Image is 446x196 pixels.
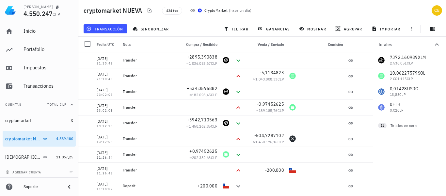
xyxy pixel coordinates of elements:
span: CLP [278,108,284,113]
div: CLP-icon [289,167,296,173]
div: Venta / Enviado [245,37,287,52]
span: 1.458.262,85 [189,124,211,129]
div: [DATE] [97,150,118,156]
a: Transacciones [3,79,76,94]
div: 11:26:43 [97,172,118,175]
div: Totales en cero [390,123,428,129]
div: 11:26:44 [97,156,118,159]
span: -5,1134823 [260,70,284,76]
div: [DATE] [97,102,118,109]
div: Soporte [24,184,60,189]
span: -504,7287102 [254,133,284,138]
span: CLP [278,139,284,144]
a: cryptomarket 0 [3,113,76,128]
button: mostrar [296,24,330,33]
span: +534,0595882 [187,85,217,91]
a: cryptomarket NUEVA 4.539.180 [3,131,76,147]
span: 4.539.180 [56,136,73,141]
div: Transfer [123,120,176,126]
span: Compra / Recibido [186,42,217,47]
div: cryptomarket [5,118,31,123]
span: importar [373,26,401,31]
div: [DATE] [97,118,118,125]
span: 182.096,45 [192,92,211,97]
button: filtrar [221,24,252,33]
button: transacción [84,24,127,33]
div: XLM-icon [223,88,229,95]
span: 189.185,76 [259,108,278,113]
div: Transfer [123,136,176,141]
div: SOL-icon [223,151,229,158]
span: ≈ [190,155,217,160]
div: Totales [378,42,433,47]
div: Deposit [123,183,176,188]
button: ganancias [255,24,294,33]
span: 202.332,63 [192,155,211,160]
div: [DATE] [97,165,118,172]
div: Comisión [298,37,345,52]
span: 0 [71,118,73,123]
span: +2895,390838 [187,54,217,60]
div: Transfer [123,73,176,79]
div: Impuestos [24,64,73,71]
div: Portafolio [24,46,73,52]
span: transacción [88,26,123,31]
div: [PERSON_NAME] [24,4,53,9]
div: 13:12:08 [97,140,118,144]
div: [DATE] [97,55,118,62]
img: LedgiFi [5,5,16,16]
button: Totales [373,37,446,52]
button: agregar cuenta [4,169,44,175]
span: CLP [211,124,217,129]
div: 23:02:09 [97,93,118,97]
div: XLM-icon [223,57,229,63]
div: [DATE] [97,181,118,187]
span: CLP [53,11,60,17]
div: cryptomarket NUEVA [5,136,42,142]
div: Transfer [123,58,176,63]
span: 1.450.176,16 [255,139,278,144]
span: CLP [278,77,284,81]
button: agrupar [333,24,366,33]
span: 434 txs [166,7,178,14]
div: CryptoMarket [204,7,228,14]
span: CLP [211,155,217,160]
a: Impuestos [3,60,76,76]
div: 11:18:02 [97,187,118,191]
a: [DEMOGRAPHIC_DATA] 1 11.067,25 [3,149,76,165]
span: ( ) [229,7,251,14]
div: 21:10:42 [97,62,118,65]
a: Portafolio [3,42,76,58]
span: ≈ [190,92,217,97]
div: [DATE] [97,71,118,78]
span: sincronizar [134,26,169,31]
span: 11.067,25 [56,154,73,159]
span: mostrar [300,26,326,31]
span: ≈ [253,139,284,144]
div: 13:12:10 [97,125,118,128]
span: 1.036.083,67 [189,61,211,66]
button: sincronizar [130,24,173,33]
span: Nota [123,42,131,47]
span: -0,97452625 [257,101,284,107]
span: 4.550.247 [24,9,53,18]
span: Fecha UTC [97,42,114,47]
div: avatar [432,5,442,16]
span: -200.000 [265,167,284,173]
span: ganancias [259,26,290,31]
div: SOL-icon [289,73,296,79]
span: 1.043.008,33 [255,77,278,81]
div: XLM-icon [223,120,229,126]
div: Transfer [123,89,176,94]
button: importar [369,24,405,33]
span: +200.000 [198,183,217,189]
img: CryptoMKT [198,9,202,12]
div: Compra / Recibido [178,37,220,52]
span: ≈ [256,108,284,113]
div: XRP-icon [289,135,296,142]
div: [DEMOGRAPHIC_DATA] 1 [5,154,42,160]
div: CLP-icon [223,183,229,189]
div: Fecha UTC [94,37,120,52]
div: [DATE] [97,87,118,93]
h1: cryptomarket NUEVA [84,5,145,16]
